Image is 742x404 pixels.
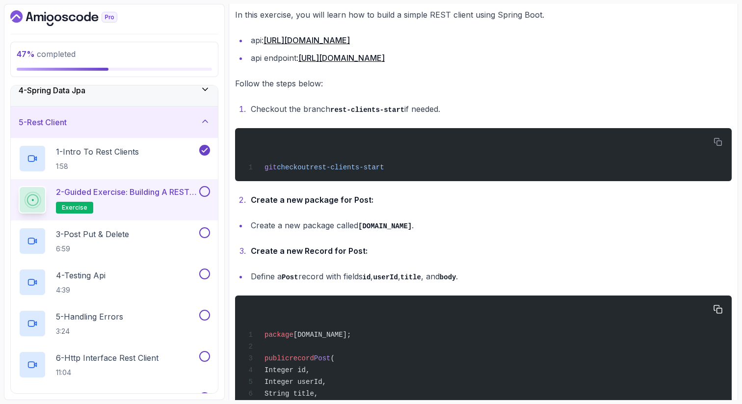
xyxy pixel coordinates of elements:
button: 4-Spring Data Jpa [11,75,218,106]
code: body [440,273,456,281]
span: Integer id, [265,366,310,374]
span: [DOMAIN_NAME]; [293,331,351,339]
button: 3-Post Put & Delete6:59 [19,227,210,255]
li: Create a new package called . [248,218,732,233]
p: 4 - Testing Api [56,269,106,281]
p: In this exercise, you will learn how to build a simple REST client using Spring Boot. [235,8,732,22]
code: [DOMAIN_NAME] [358,222,412,230]
li: api endpoint: [248,51,732,65]
p: 3:24 [56,326,123,336]
p: 1:58 [56,162,139,171]
button: 1-Intro To Rest Clients1:58 [19,145,210,172]
button: 5-Handling Errors3:24 [19,310,210,337]
li: Define a record with fields , , , and . [248,269,732,284]
h3: 4 - Spring Data Jpa [19,84,85,96]
li: api: [248,33,732,47]
button: 5-Rest Client [11,107,218,138]
span: package [265,331,293,339]
span: completed [17,49,76,59]
p: 1 - Intro To Rest Clients [56,146,139,158]
code: Post [282,273,298,281]
button: 2-Guided Exercise: Building a REST Clientexercise [19,186,210,214]
span: exercise [62,204,87,212]
p: 4:39 [56,285,106,295]
h3: 5 - Rest Client [19,116,67,128]
span: Integer userId, [265,378,326,386]
span: record [289,354,314,362]
code: userId [373,273,397,281]
span: git [265,163,277,171]
p: 2 - Guided Exercise: Building a REST Client [56,186,197,198]
code: rest-clients-start [330,106,404,114]
p: 3 - Post Put & Delete [56,228,129,240]
span: Post [314,354,331,362]
span: ( [330,354,334,362]
span: public [265,354,289,362]
span: rest-clients-start [310,163,384,171]
code: title [400,273,421,281]
p: 6:59 [56,244,129,254]
button: 4-Testing Api4:39 [19,269,210,296]
a: Dashboard [10,10,140,26]
span: String title, [265,390,318,398]
p: Follow the steps below: [235,77,732,90]
p: 11:04 [56,368,159,377]
strong: Create a new Record for Post: [251,246,368,256]
span: 47 % [17,49,35,59]
li: Checkout the branch if needed. [248,102,732,116]
strong: Create a new package for Post: [251,195,373,205]
span: checkout [277,163,310,171]
p: 6 - Http Interface Rest Client [56,352,159,364]
p: 5 - Handling Errors [56,311,123,323]
a: [URL][DOMAIN_NAME] [298,53,385,63]
a: [URL][DOMAIN_NAME] [264,35,350,45]
code: id [363,273,371,281]
button: 6-Http Interface Rest Client11:04 [19,351,210,378]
